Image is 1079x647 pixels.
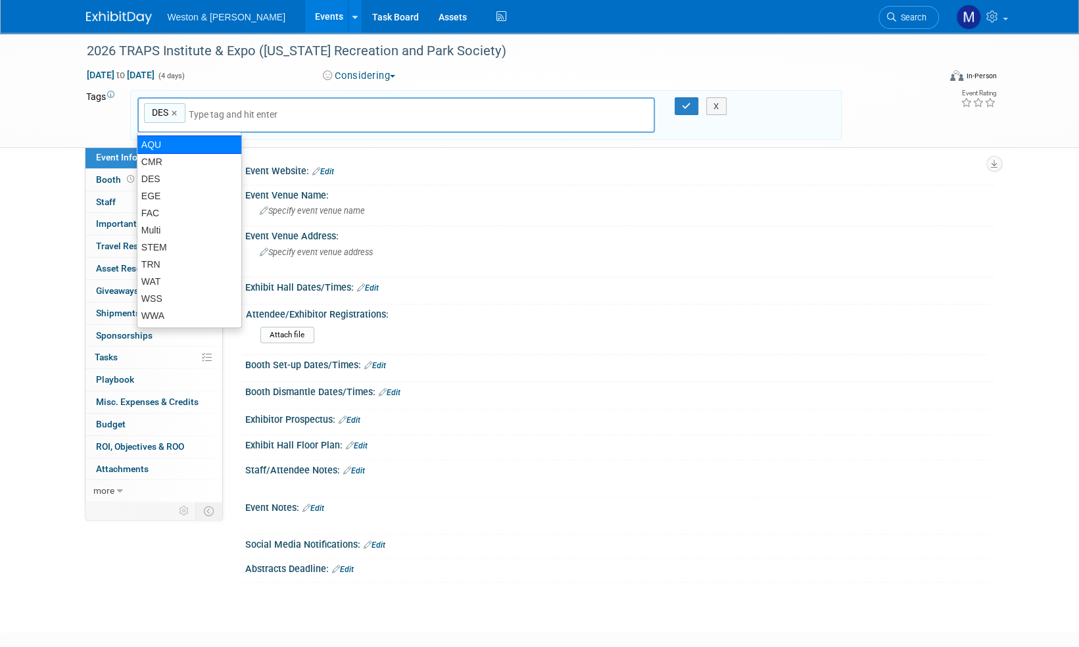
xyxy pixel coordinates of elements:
[245,161,994,178] div: Event Website:
[86,90,118,141] td: Tags
[96,308,140,318] span: Shipments
[302,504,324,513] a: Edit
[96,174,137,185] span: Booth
[379,388,400,397] a: Edit
[85,258,222,279] a: Asset Reservations
[245,559,994,576] div: Abstracts Deadline:
[85,480,222,502] a: more
[95,352,118,362] span: Tasks
[245,535,994,552] div: Social Media Notifications:
[245,382,994,399] div: Booth Dismantle Dates/Times:
[96,441,184,452] span: ROI, Objectives & ROO
[96,263,174,274] span: Asset Reservations
[85,191,222,213] a: Staff
[85,147,222,168] a: Event Information
[965,71,996,81] div: In-Person
[85,458,222,480] a: Attachments
[86,11,152,24] img: ExhibitDay
[950,70,963,81] img: Format-Inperson.png
[896,12,926,22] span: Search
[312,167,334,176] a: Edit
[245,277,994,295] div: Exhibit Hall Dates/Times:
[96,241,176,251] span: Travel Reservations
[861,68,997,88] div: Event Format
[245,355,994,372] div: Booth Set-up Dates/Times:
[332,565,354,574] a: Edit
[93,485,114,496] span: more
[245,410,994,427] div: Exhibitor Prospectus:
[96,330,153,341] span: Sponsorships
[245,435,994,452] div: Exhibit Hall Floor Plan:
[85,280,222,302] a: Giveaways
[114,70,127,80] span: to
[85,325,222,347] a: Sponsorships
[364,361,386,370] a: Edit
[195,502,222,519] td: Toggle Event Tabs
[85,235,222,257] a: Travel Reservations
[86,69,155,81] span: [DATE] [DATE]
[137,256,241,273] div: TRN
[96,464,149,474] span: Attachments
[96,285,139,296] span: Giveaways
[96,419,126,429] span: Budget
[149,106,168,119] span: DES
[96,152,170,162] span: Event Information
[137,135,242,154] div: AQU
[339,416,360,425] a: Edit
[137,290,241,307] div: WSS
[245,460,994,477] div: Staff/Attendee Notes:
[364,540,385,550] a: Edit
[173,502,196,519] td: Personalize Event Tab Strip
[343,466,365,475] a: Edit
[260,247,373,257] span: Specify event venue address
[137,239,241,256] div: STEM
[346,441,368,450] a: Edit
[189,108,294,121] input: Type tag and hit enter
[96,218,179,229] span: Important Deadlines
[124,174,137,184] span: Booth not reserved yet
[960,90,995,97] div: Event Rating
[85,302,222,324] a: Shipments
[82,39,919,63] div: 2026 TRAPS Institute & Expo ([US_STATE] Recreation and Park Society)
[85,169,222,191] a: Booth
[96,374,134,385] span: Playbook
[245,498,994,515] div: Event Notes:
[357,283,379,293] a: Edit
[246,304,988,321] div: Attendee/Exhibitor Registrations:
[85,369,222,391] a: Playbook
[172,106,180,121] a: ×
[137,153,241,170] div: CMR
[956,5,981,30] img: Mary Ann Trujillo
[137,273,241,290] div: WAT
[168,12,285,22] span: Weston & [PERSON_NAME]
[318,69,400,83] button: Considering
[137,170,241,187] div: DES
[878,6,939,29] a: Search
[706,97,727,116] button: X
[137,204,241,222] div: FAC
[96,197,116,207] span: Staff
[260,206,365,216] span: Specify event venue name
[96,396,199,407] span: Misc. Expenses & Credits
[85,391,222,413] a: Misc. Expenses & Credits
[137,307,241,324] div: WWA
[245,185,994,202] div: Event Venue Name:
[245,226,994,243] div: Event Venue Address:
[85,347,222,368] a: Tasks
[85,414,222,435] a: Budget
[157,72,185,80] span: (4 days)
[137,222,241,239] div: Multi
[85,213,222,235] a: Important Deadlines
[137,187,241,204] div: EGE
[85,436,222,458] a: ROI, Objectives & ROO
